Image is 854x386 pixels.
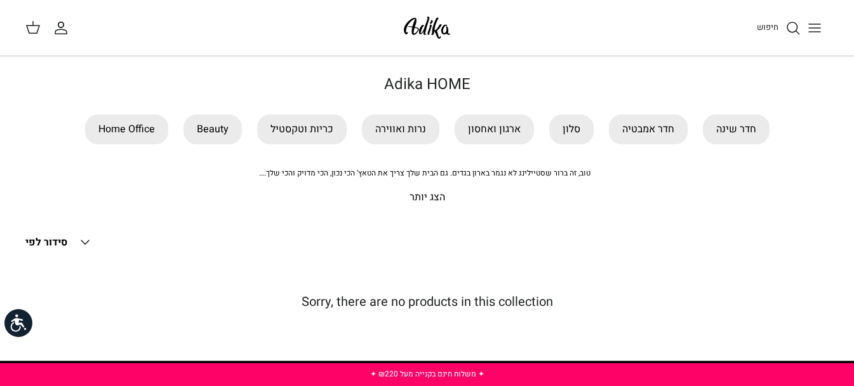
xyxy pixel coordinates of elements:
a: כריות וטקסטיל [257,114,347,144]
a: החשבון שלי [53,20,74,36]
button: Toggle menu [801,14,829,42]
h1: Adika HOME [25,76,829,94]
span: חיפוש [757,21,778,33]
p: הצג יותר [25,190,829,206]
a: Home Office [85,114,168,144]
img: Adika IL [400,13,454,43]
button: סידור לפי [25,228,93,256]
a: חדר אמבטיה [609,114,688,144]
a: Beauty [183,114,242,144]
a: חיפוש [757,20,801,36]
a: ארגון ואחסון [455,114,534,144]
a: נרות ואווירה [362,114,439,144]
span: סידור לפי [25,235,67,250]
a: סלון [549,114,594,144]
h5: Sorry, there are no products in this collection [25,294,829,310]
a: חדר שינה [703,114,770,144]
span: טוב, זה ברור שסטיילינג לא נגמר בארון בגדים. גם הבית שלך צריך את הטאץ' הכי נכון, הכי מדויק והכי שלך. [259,167,590,179]
a: ✦ משלוח חינם בקנייה מעל ₪220 ✦ [370,368,484,380]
